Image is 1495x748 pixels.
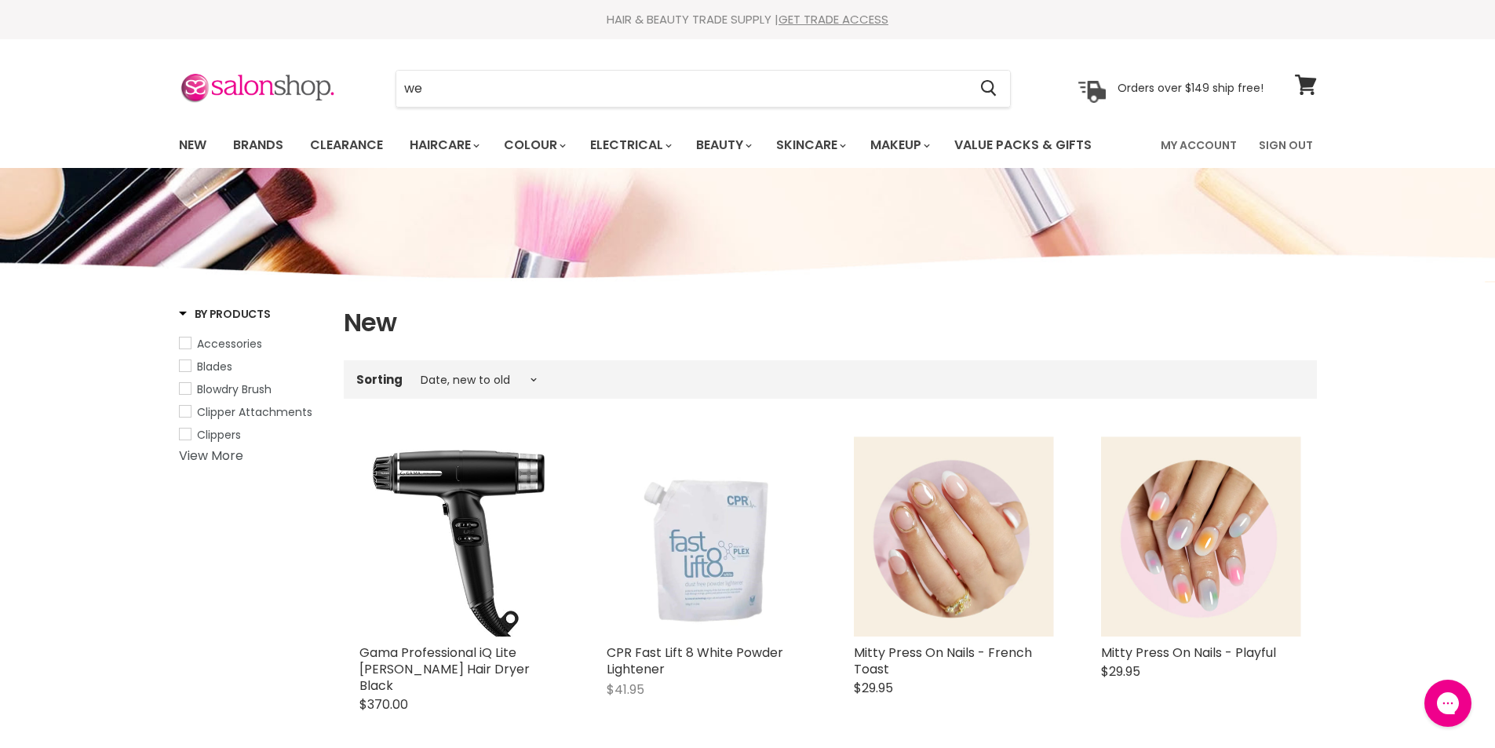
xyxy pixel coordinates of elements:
a: View More [179,447,243,465]
nav: Main [159,122,1336,168]
img: Gama Professional iQ Lite Perfetto Hair Dryer Black [359,436,560,637]
span: Blowdry Brush [197,381,272,397]
span: Blades [197,359,232,374]
a: Blowdry Brush [179,381,324,398]
input: Search [396,71,968,107]
a: Electrical [578,129,681,162]
a: Mitty Press On Nails - Playful [1101,644,1276,662]
a: Makeup [859,129,939,162]
img: Mitty Press On Nails - Playful [1101,436,1301,637]
span: $41.95 [607,680,644,699]
span: $29.95 [854,679,893,697]
span: Accessories [197,336,262,352]
a: Haircare [398,129,489,162]
a: CPR Fast Lift 8 White Powder Lightener [607,644,783,678]
h3: By Products [179,306,271,322]
a: Skincare [764,129,855,162]
a: Value Packs & Gifts [943,129,1103,162]
span: $29.95 [1101,662,1140,680]
a: Gama Professional iQ Lite Perfetto Hair Dryer Black Gama Professional iQ Lite Perfetto Hair Dryer... [359,436,560,637]
ul: Main menu [167,122,1128,168]
img: Mitty Press On Nails - French Toast [854,436,1054,637]
a: GET TRADE ACCESS [778,11,888,27]
form: Product [396,70,1011,108]
a: Clearance [298,129,395,162]
iframe: Gorgias live chat messenger [1417,674,1479,732]
a: Clippers [179,426,324,443]
a: Gama Professional iQ Lite [PERSON_NAME] Hair Dryer Black [359,644,530,695]
a: Blades [179,358,324,375]
span: Clipper Attachments [197,404,312,420]
a: Colour [492,129,575,162]
img: CPR Fast Lift 8 White Powder Lightener [607,436,807,637]
span: $370.00 [359,695,408,713]
label: Sorting [356,373,403,386]
button: Search [968,71,1010,107]
p: Orders over $149 ship free! [1118,81,1263,95]
div: HAIR & BEAUTY TRADE SUPPLY | [159,12,1336,27]
a: My Account [1151,129,1246,162]
a: Sign Out [1249,129,1322,162]
a: Accessories [179,335,324,352]
a: Clipper Attachments [179,403,324,421]
a: New [167,129,218,162]
a: Mitty Press On Nails - French Toast [854,644,1032,678]
h1: New [344,306,1317,339]
span: Clippers [197,427,241,443]
a: Beauty [684,129,761,162]
a: Brands [221,129,295,162]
